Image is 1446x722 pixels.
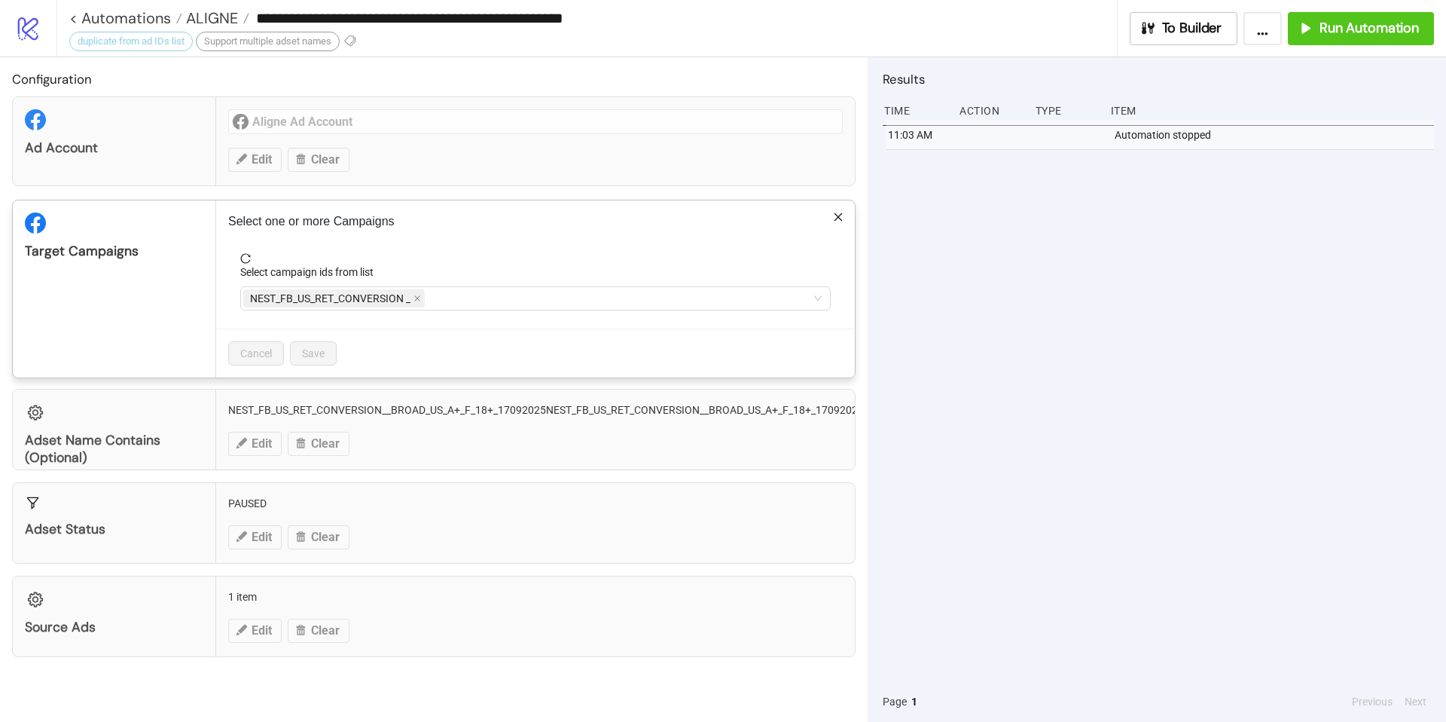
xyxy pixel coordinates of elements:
[958,96,1023,125] div: Action
[182,8,238,28] span: ALIGNE
[1288,12,1434,45] button: Run Automation
[69,32,193,51] div: duplicate from ad IDs list
[240,253,831,264] span: reload
[1162,20,1222,37] span: To Builder
[1243,12,1282,45] button: ...
[12,69,856,89] h2: Configuration
[1319,20,1419,37] span: Run Automation
[228,341,284,366] button: Cancel
[1113,121,1438,149] div: Automation stopped
[886,121,951,149] div: 11:03 AM
[1130,12,1238,45] button: To Builder
[196,32,340,51] div: Support multiple adset names
[907,693,922,710] button: 1
[1109,96,1434,125] div: Item
[240,264,383,280] label: Select campaign ids from list
[243,289,425,307] span: NEST_FB_US_RET_CONVERSION _
[883,96,947,125] div: Time
[1347,693,1397,710] button: Previous
[69,11,182,26] a: < Automations
[290,341,337,366] button: Save
[228,213,843,231] p: Select one or more Campaigns
[1034,96,1099,125] div: Type
[833,212,843,222] span: close
[413,295,421,302] span: close
[883,693,907,710] span: Page
[883,69,1434,89] h2: Results
[182,11,249,26] a: ALIGNE
[250,290,410,307] span: NEST_FB_US_RET_CONVERSION _
[25,243,203,260] div: Target Campaigns
[1400,693,1431,710] button: Next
